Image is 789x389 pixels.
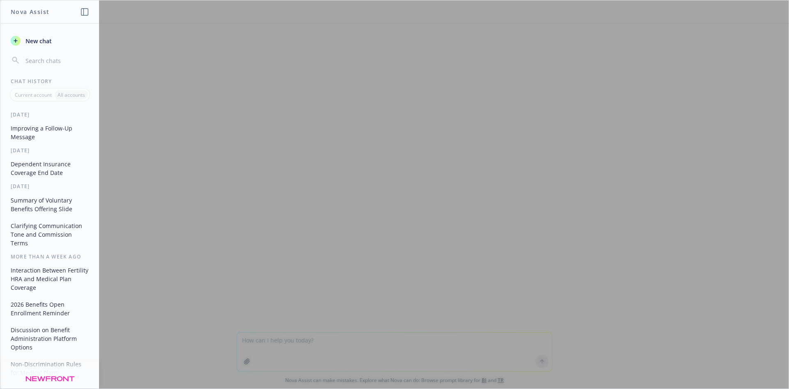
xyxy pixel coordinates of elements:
[7,323,92,354] button: Discussion on Benefit Administration Platform Options
[7,121,92,144] button: Improving a Follow-Up Message
[7,263,92,294] button: Interaction Between Fertility HRA and Medical Plan Coverage
[7,193,92,216] button: Summary of Voluntary Benefits Offering Slide
[15,91,52,98] p: Current account
[1,147,99,154] div: [DATE]
[24,37,52,45] span: New chat
[7,219,92,250] button: Clarifying Communication Tone and Commission Terms
[7,33,92,48] button: New chat
[1,183,99,190] div: [DATE]
[58,91,85,98] p: All accounts
[1,111,99,118] div: [DATE]
[1,78,99,85] div: Chat History
[7,357,92,380] button: Non-Discrimination Rules for Medical Plans
[11,7,49,16] h1: Nova Assist
[1,253,99,260] div: More than a week ago
[7,157,92,179] button: Dependent Insurance Coverage End Date
[24,55,89,66] input: Search chats
[7,298,92,320] button: 2026 Benefits Open Enrollment Reminder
